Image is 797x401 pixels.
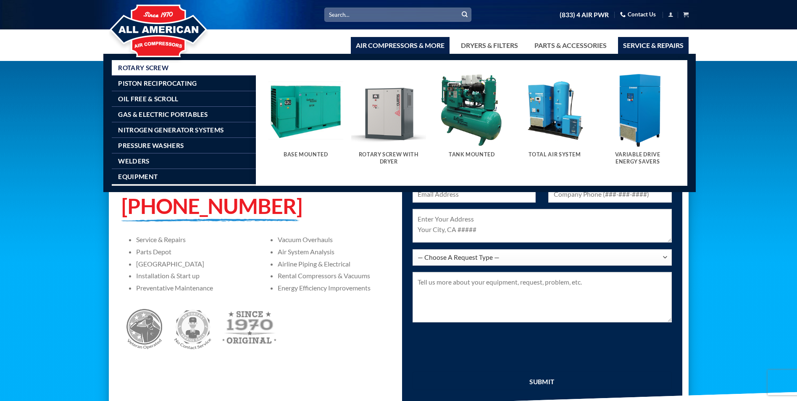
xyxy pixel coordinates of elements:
[118,111,208,118] span: Gas & Electric Portables
[136,260,250,268] p: [GEOGRAPHIC_DATA]
[278,235,392,243] p: Vacuum Overhauls
[278,260,392,268] p: Airline Piping & Electrical
[521,151,588,158] h5: Total Air System
[600,73,675,148] img: Variable Drive Energy Savers
[278,272,392,280] p: Rental Compressors & Vacuums
[118,127,224,133] span: Nitrogen Generator Systems
[413,332,540,365] iframe: reCAPTCHA
[268,73,343,148] img: Base Mounted
[278,284,392,292] p: Energy Efficiency Improvements
[273,151,339,158] h5: Base Mounted
[517,73,592,166] a: Visit product category Total Air System
[278,248,392,256] p: Air System Analysis
[118,64,168,71] span: Rotary Screw
[605,151,671,165] h5: Variable Drive Energy Savers
[529,37,612,54] a: Parts & Accessories
[618,37,689,54] a: Service & Repairs
[121,193,302,219] a: [PHONE_NUMBER]
[620,8,656,21] a: Contact Us
[324,8,471,21] input: Search…
[136,235,250,243] p: Service & Repairs
[118,95,178,102] span: Oil Free & Scroll
[413,372,672,390] input: Submit
[136,248,250,256] p: Parts Depot
[118,158,149,164] span: Welders
[118,142,184,149] span: Pressure Washers
[118,173,158,180] span: Equipment
[268,73,343,166] a: Visit product category Base Mounted
[413,186,536,203] input: Email Address
[560,8,609,22] a: (833) 4 AIR PWR
[517,73,592,148] img: Total Air System
[434,73,509,166] a: Visit product category Tank Mounted
[548,186,672,203] input: Company Phone (###-###-####)
[456,37,523,54] a: Dryers & Filters
[668,9,673,20] a: Login
[439,151,505,158] h5: Tank Mounted
[434,73,509,148] img: Tank Mounted
[118,80,197,87] span: Piston Reciprocating
[351,73,426,148] img: Rotary Screw With Dryer
[136,284,250,292] p: Preventative Maintenance
[355,151,422,165] h5: Rotary Screw With Dryer
[600,73,675,174] a: Visit product category Variable Drive Energy Savers
[351,73,426,174] a: Visit product category Rotary Screw With Dryer
[136,272,250,280] p: Installation & Start up
[351,37,450,54] a: Air Compressors & More
[458,8,471,21] button: Submit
